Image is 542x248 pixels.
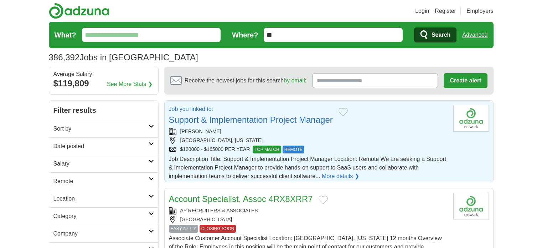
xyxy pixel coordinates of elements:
h2: Salary [53,160,149,168]
span: Search [432,28,450,42]
a: Advanced [462,28,487,42]
div: $120000 - $165000 PER YEAR [169,146,448,153]
a: Employers [466,7,494,15]
a: See More Stats ❯ [107,80,153,88]
div: AP RECRUITERS & ASSOCIATES [169,207,448,214]
button: Add to favorite jobs [319,196,328,204]
label: Where? [232,30,258,40]
button: Create alert [444,73,487,88]
a: Sort by [49,120,158,137]
label: What? [55,30,76,40]
img: Adzuna logo [49,3,109,19]
h1: Jobs in [GEOGRAPHIC_DATA] [49,52,198,62]
h2: Remote [53,177,149,186]
h2: Filter results [49,101,158,120]
div: [GEOGRAPHIC_DATA] [169,216,448,223]
a: Login [415,7,429,15]
h2: Category [53,212,149,221]
h2: Date posted [53,142,149,151]
div: $119,809 [53,77,154,90]
span: TOP MATCH [253,146,281,153]
a: More details ❯ [322,172,359,181]
span: EASY APPLY [169,225,198,233]
a: Category [49,207,158,225]
span: CLOSING SOON [200,225,236,233]
a: Support & Implementation Project Manager [169,115,333,125]
button: Search [414,27,456,42]
a: Location [49,190,158,207]
h2: Company [53,229,149,238]
div: [GEOGRAPHIC_DATA], [US_STATE] [169,137,448,144]
a: Remote [49,172,158,190]
a: Salary [49,155,158,172]
span: REMOTE [283,146,304,153]
div: Average Salary [53,71,154,77]
button: Add to favorite jobs [339,108,348,116]
span: 386,392 [49,51,80,64]
a: Register [435,7,456,15]
p: Job you linked to: [169,105,333,113]
img: Company logo [453,193,489,219]
a: Account Specialist, Assoc 4RX8XRR7 [169,194,313,204]
img: Company logo [453,105,489,132]
a: by email [284,77,305,83]
h2: Location [53,194,149,203]
h2: Sort by [53,125,149,133]
span: Receive the newest jobs for this search : [185,76,306,85]
div: [PERSON_NAME] [169,128,448,135]
span: Job Description Title: Support & Implementation Project Manager Location: Remote We are seeking a... [169,156,446,179]
a: Company [49,225,158,242]
a: Date posted [49,137,158,155]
